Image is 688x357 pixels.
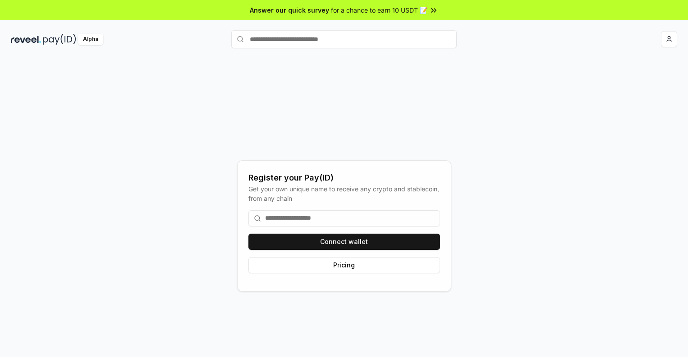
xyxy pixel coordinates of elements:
button: Connect wallet [248,234,440,250]
img: reveel_dark [11,34,41,45]
div: Register your Pay(ID) [248,172,440,184]
div: Get your own unique name to receive any crypto and stablecoin, from any chain [248,184,440,203]
img: pay_id [43,34,76,45]
span: Answer our quick survey [250,5,329,15]
button: Pricing [248,257,440,273]
span: for a chance to earn 10 USDT 📝 [331,5,427,15]
div: Alpha [78,34,103,45]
